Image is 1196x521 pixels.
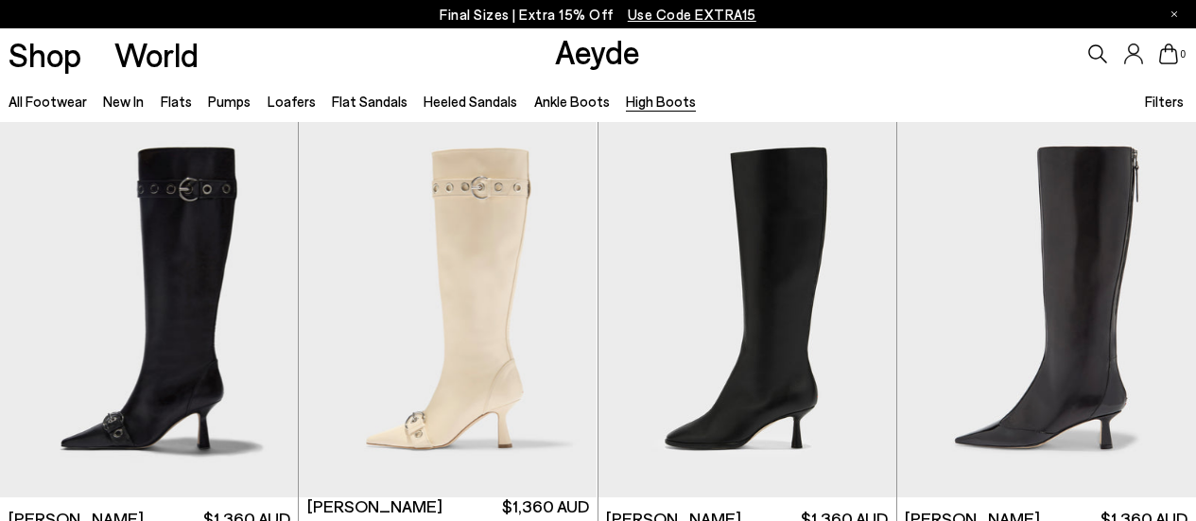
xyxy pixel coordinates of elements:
a: Heeled Sandals [424,93,517,110]
a: Flats [161,93,192,110]
a: Aeyde [555,31,640,71]
a: Ankle Boots [534,93,610,110]
img: Vivian Eyelet High Boots [597,122,894,497]
a: Loafers [268,93,316,110]
a: Shop [9,38,81,71]
a: Flat Sandals [332,93,407,110]
img: Vivian Eyelet High Boots [299,122,597,497]
a: All Footwear [9,93,87,110]
div: 2 / 6 [298,122,596,497]
span: Navigate to /collections/ss25-final-sizes [628,6,756,23]
span: 0 [1178,49,1187,60]
a: 0 [1159,43,1178,64]
div: 2 / 6 [597,122,894,497]
p: Final Sizes | Extra 15% Off [440,3,756,26]
a: New In [103,93,144,110]
img: Alexis Dual-Tone High Boots [897,122,1196,497]
img: Vivian Eyelet High Boots [298,122,596,497]
a: World [114,38,199,71]
img: Catherine High Sock Boots [598,122,896,497]
a: High Boots [626,93,696,110]
span: Filters [1145,93,1184,110]
a: Pumps [208,93,251,110]
div: 1 / 6 [299,122,597,497]
span: [PERSON_NAME] [307,495,442,518]
a: 6 / 6 1 / 6 2 / 6 3 / 6 4 / 6 5 / 6 6 / 6 1 / 6 Next slide Previous slide [299,122,597,497]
